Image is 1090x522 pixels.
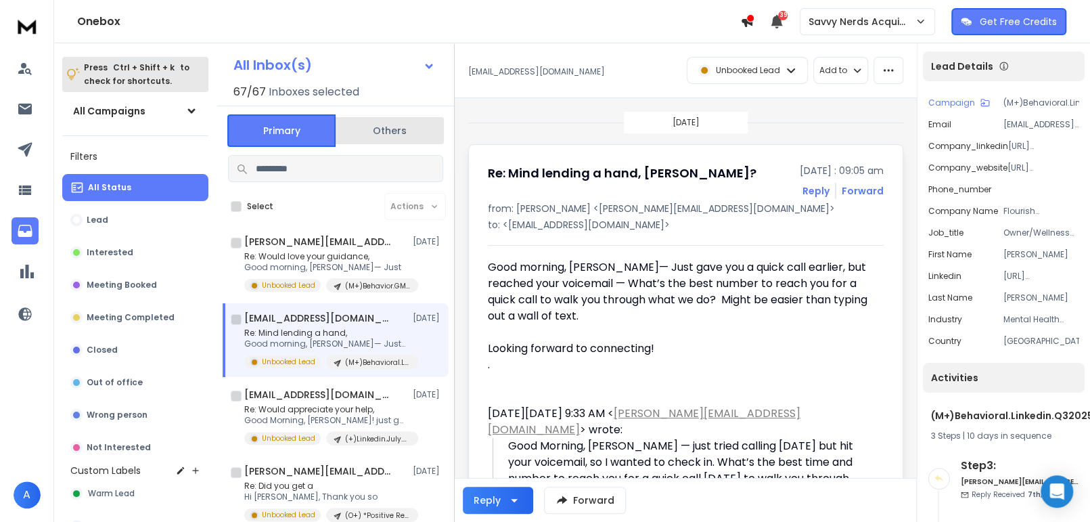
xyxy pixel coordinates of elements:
div: | [931,431,1076,441]
p: [GEOGRAPHIC_DATA] [1003,336,1079,347]
p: job_title [928,227,963,238]
p: [URL][DOMAIN_NAME] [1008,141,1079,152]
div: Forward [842,184,884,198]
p: country [928,336,961,347]
p: [DATE] [673,117,700,128]
p: Re: Mind lending a hand, [244,328,407,339]
button: Interested [62,239,208,266]
button: Closed [62,336,208,364]
div: Good Morning, [PERSON_NAME] — just tried calling [DATE] but hit your voicemail, so I wanted to ch... [508,438,873,503]
p: Re: Did you get a [244,481,407,492]
p: (M+)Behavioral.Linkedin.Q32025 [1003,97,1079,108]
p: [DATE] [413,236,443,247]
div: Open Intercom Messenger [1041,475,1073,508]
p: [EMAIL_ADDRESS][DOMAIN_NAME] [468,66,605,77]
p: [URL][DOMAIN_NAME] [1007,162,1079,173]
p: (M+)Behavioral.Linkedin.Q32025 [345,357,410,368]
h1: All Campaigns [73,104,145,118]
p: Closed [87,345,118,355]
p: Unbooked Lead [262,357,315,367]
p: (O+) *Positive Reply* Prospects- Unbooked Call [345,510,410,521]
span: Ctrl + Shift + k [111,60,177,75]
span: 39 [778,11,788,20]
button: All Campaigns [62,97,208,125]
p: Email [928,119,951,130]
p: Lead [87,215,108,225]
button: Campaign [928,97,990,108]
button: All Status [62,174,208,201]
p: Last Name [928,292,972,303]
p: Re: Would love your guidance, [244,251,407,262]
p: [PERSON_NAME] [1003,249,1079,260]
p: from: [PERSON_NAME] <[PERSON_NAME][EMAIL_ADDRESS][DOMAIN_NAME]> [488,202,884,215]
p: Owner/Wellness And Business Coach [1003,227,1079,238]
button: Meeting Booked [62,271,208,299]
p: First Name [928,249,972,260]
h3: Custom Labels [70,464,141,477]
div: Looking forward to connecting! [488,341,873,357]
p: Mental Health Care [1003,314,1079,325]
p: Unbooked Lead [716,65,780,76]
button: Not Interested [62,434,208,461]
div: Activities [923,363,1085,393]
h1: [PERSON_NAME][EMAIL_ADDRESS][DOMAIN_NAME] [244,464,393,478]
button: Wrong person [62,401,208,429]
span: 3 Steps [931,430,961,441]
button: Lead [62,206,208,234]
h1: (M+)Behavioral.Linkedin.Q32025 [931,409,1076,422]
button: Warm Lead [62,480,208,507]
button: All Inbox(s) [223,51,446,79]
p: Unbooked Lead [262,510,315,520]
p: Get Free Credits [980,15,1057,28]
h1: All Inbox(s) [233,58,312,72]
p: phone_number [928,184,991,195]
span: 7th, [DATE] [1028,490,1069,500]
h6: [PERSON_NAME][EMAIL_ADDRESS][DOMAIN_NAME] [961,477,1079,487]
p: [DATE] [413,389,443,400]
div: . [488,357,873,373]
h1: [EMAIL_ADDRESS][DOMAIN_NAME] [244,388,393,401]
p: company_linkedin [928,141,1008,152]
p: Add to [819,65,847,76]
p: to: <[EMAIL_ADDRESS][DOMAIN_NAME]> [488,218,884,232]
button: Reply [463,487,533,514]
p: Good morning, [PERSON_NAME]— Just [244,262,407,273]
p: [DATE] : 09:05 am [800,164,884,177]
p: Re: Would appreciate your help, [244,404,407,415]
p: Interested [87,247,133,258]
h1: Re: Mind lending a hand, [PERSON_NAME]? [488,164,756,183]
p: Meeting Completed [87,312,175,323]
p: company_website [928,162,1007,173]
p: Lead Details [931,60,993,73]
label: Select [247,201,273,212]
p: Flourish Counseling and Wellness Center [1003,206,1079,217]
p: [PERSON_NAME] [1003,292,1079,303]
button: Forward [544,487,626,514]
p: [URL][DOMAIN_NAME][PERSON_NAME] [1003,271,1079,282]
p: Hi [PERSON_NAME], Thank you so [244,492,407,502]
p: Good Morning, [PERSON_NAME]! just gave [244,415,407,426]
div: [DATE][DATE] 9:33 AM < > wrote: [488,406,873,438]
button: Out of office [62,369,208,396]
div: Reply [474,494,501,507]
a: [PERSON_NAME][EMAIL_ADDRESS][DOMAIN_NAME] [488,406,800,437]
p: Savvy Nerds Acquisition [809,15,915,28]
p: Unbooked Lead [262,433,315,443]
button: Get Free Credits [951,8,1066,35]
p: All Status [88,182,131,193]
p: Out of office [87,377,143,388]
img: logo [14,14,41,39]
span: Warm Lead [88,488,135,499]
button: Others [336,116,444,146]
p: Press to check for shortcuts. [84,61,189,88]
p: (M+)Behavior.GMB.Q32025 [345,281,410,291]
button: Meeting Completed [62,304,208,331]
p: Meeting Booked [87,280,157,290]
button: Reply [802,184,830,198]
h3: Inboxes selected [269,84,359,100]
button: A [14,481,41,508]
span: 67 / 67 [233,84,266,100]
p: industry [928,314,962,325]
p: Company Name [928,206,998,217]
